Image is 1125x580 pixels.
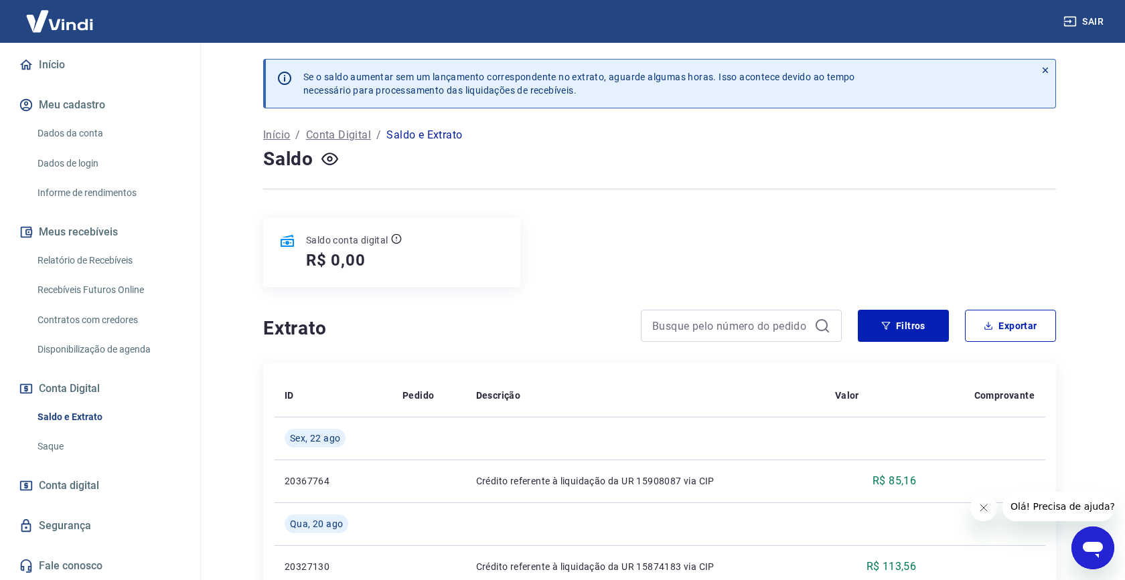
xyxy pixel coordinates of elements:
h5: R$ 0,00 [306,250,366,271]
a: Início [16,50,184,80]
p: / [376,127,381,143]
a: Segurança [16,511,184,541]
a: Conta Digital [306,127,371,143]
h4: Extrato [263,315,625,342]
a: Contratos com credores [32,306,184,334]
p: Se o saldo aumentar sem um lançamento correspondente no extrato, aguarde algumas horas. Isso acon... [303,70,855,97]
a: Relatório de Recebíveis [32,247,184,274]
p: Pedido [402,389,434,402]
a: Recebíveis Futuros Online [32,276,184,304]
a: Saldo e Extrato [32,403,184,431]
p: Descrição [476,389,521,402]
p: R$ 85,16 [873,473,916,489]
a: Informe de rendimentos [32,179,184,207]
iframe: Close message [970,494,997,521]
input: Busque pelo número do pedido [652,316,809,336]
span: Qua, 20 ago [290,517,343,530]
button: Conta Digital [16,374,184,403]
a: Saque [32,433,184,460]
a: Conta digital [16,471,184,500]
p: ID [285,389,294,402]
a: Dados de login [32,150,184,177]
img: Vindi [16,1,103,41]
p: Crédito referente à liquidação da UR 15908087 via CIP [476,474,814,488]
span: Sex, 22 ago [290,431,340,445]
h4: Saldo [263,146,313,173]
button: Filtros [858,310,949,342]
p: 20367764 [285,474,381,488]
iframe: Button to launch messaging window [1071,526,1114,569]
p: / [295,127,300,143]
a: Dados da conta [32,120,184,147]
p: 20327130 [285,560,381,573]
p: R$ 113,56 [867,559,917,575]
iframe: Message from company [1002,492,1114,521]
button: Meus recebíveis [16,217,184,247]
button: Sair [1061,9,1109,34]
p: Valor [835,389,859,402]
a: Disponibilização de agenda [32,336,184,363]
button: Meu cadastro [16,90,184,120]
a: Início [263,127,290,143]
p: Saldo conta digital [306,233,388,247]
p: Saldo e Extrato [386,127,462,143]
span: Olá! Precisa de ajuda? [8,9,112,20]
p: Crédito referente à liquidação da UR 15874183 via CIP [476,560,814,573]
span: Conta digital [39,476,99,495]
p: Comprovante [974,389,1035,402]
button: Exportar [965,310,1056,342]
